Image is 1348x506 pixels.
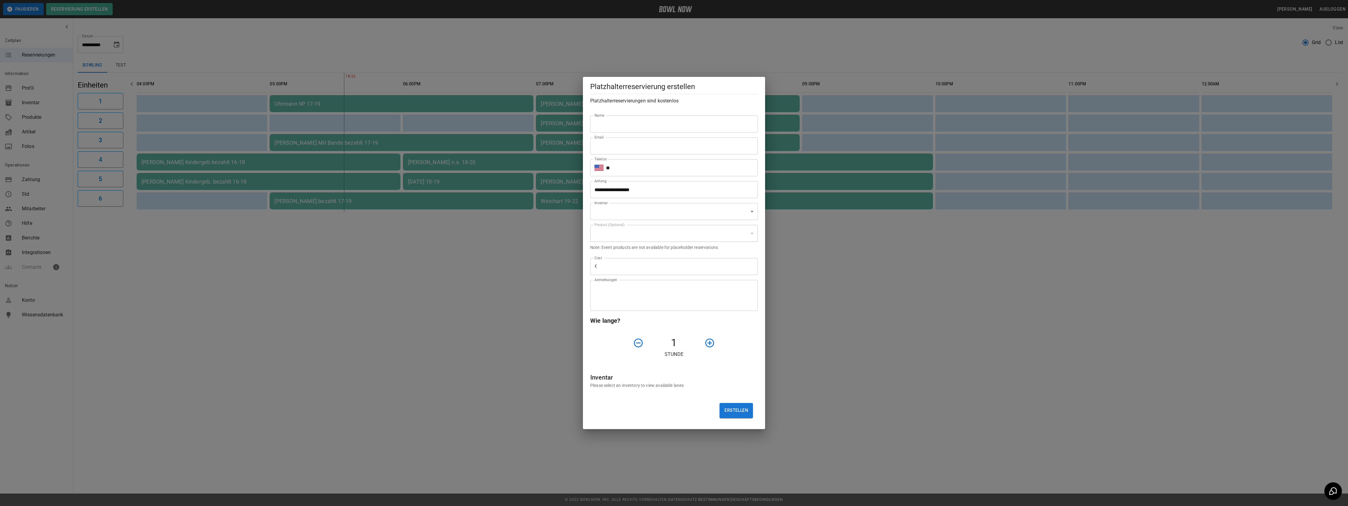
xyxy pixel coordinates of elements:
h6: Platzhalterreservierungen sind kostenlos [590,97,758,105]
p: Note: Event products are not available for placeholder reservations [590,244,758,250]
p: € [594,263,597,270]
label: Telefon [594,157,607,162]
h5: Platzhalterreservierung erstellen [590,82,758,91]
div: ​ [590,203,758,220]
p: Stunde [590,351,758,358]
button: Erstellen [720,403,753,418]
h6: Inventar [590,373,758,382]
label: Anfang [594,178,607,184]
button: Select country [594,163,604,172]
div: ​ [590,225,758,242]
h4: 1 [646,336,702,349]
p: Please select an inventory to view available lanes [590,382,758,388]
h6: Wie lange? [590,316,758,325]
input: Choose date, selected date is Sep 24, 2025 [590,181,754,198]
